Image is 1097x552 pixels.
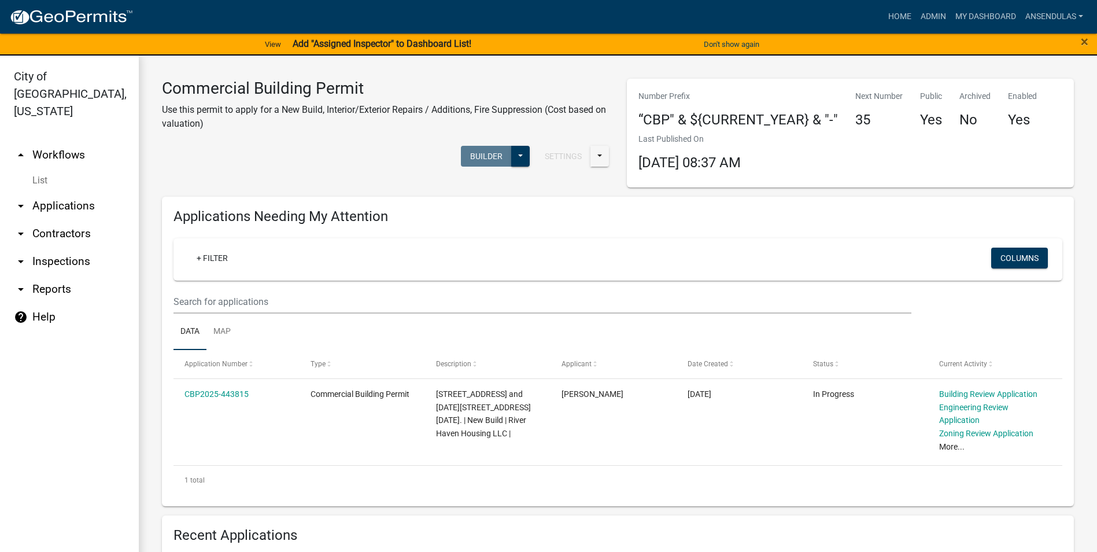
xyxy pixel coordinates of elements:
datatable-header-cell: Date Created [677,350,802,378]
i: help [14,310,28,324]
span: Type [311,360,326,368]
h4: Yes [1008,112,1037,128]
button: Close [1081,35,1088,49]
datatable-header-cell: Status [802,350,928,378]
input: Search for applications [173,290,911,314]
h4: Recent Applications [173,527,1062,544]
span: Commercial Building Permit [311,389,409,399]
a: Building Review Application [939,389,1037,399]
a: Admin [916,6,951,28]
button: Columns [991,248,1048,268]
h3: Commercial Building Permit [162,79,610,98]
h4: “CBP" & ${CURRENT_YEAR} & "-" [638,112,838,128]
datatable-header-cell: Application Number [173,350,299,378]
a: My Dashboard [951,6,1021,28]
span: Description [436,360,471,368]
a: + Filter [187,248,237,268]
p: Number Prefix [638,90,838,102]
button: Don't show again [699,35,764,54]
span: [DATE] 08:37 AM [638,154,741,171]
h4: Applications Needing My Attention [173,208,1062,225]
h4: 35 [855,112,903,128]
span: × [1081,34,1088,50]
h4: Yes [920,112,942,128]
span: Current Activity [939,360,987,368]
p: Archived [959,90,991,102]
i: arrow_drop_down [14,199,28,213]
a: CBP2025-443815 [184,389,249,399]
i: arrow_drop_down [14,227,28,241]
button: Builder [461,146,512,167]
a: ansendulas [1021,6,1088,28]
span: Application Number [184,360,248,368]
span: Status [813,360,833,368]
span: In Progress [813,389,854,399]
i: arrow_drop_up [14,148,28,162]
a: Home [884,6,916,28]
p: Public [920,90,942,102]
datatable-header-cell: Description [425,350,551,378]
button: Settings [535,146,591,167]
p: Next Number [855,90,903,102]
a: Zoning Review Application [939,429,1033,438]
div: 1 total [173,466,1062,495]
p: Last Published On [638,133,741,145]
h4: No [959,112,991,128]
a: Map [206,314,238,351]
i: arrow_drop_down [14,282,28,296]
datatable-header-cell: Current Activity [928,350,1054,378]
i: arrow_drop_down [14,255,28,268]
span: 07/01/2025 [688,389,711,399]
a: Engineering Review Application [939,403,1009,425]
p: Use this permit to apply for a New Build, Interior/Exterior Repairs / Additions, Fire Suppression... [162,103,610,131]
span: Date Created [688,360,728,368]
a: Data [173,314,206,351]
datatable-header-cell: Type [299,350,424,378]
span: 1800 North Highland Avenue and 1425-1625 Maplewood Drive. | New Build | River Haven Housing LLC | [436,389,531,438]
a: View [260,35,286,54]
p: Enabled [1008,90,1037,102]
a: More... [939,442,965,451]
span: Applicant [562,360,592,368]
strong: Add "Assigned Inspector" to Dashboard List! [293,38,471,49]
datatable-header-cell: Applicant [551,350,676,378]
span: Dean Madagan [562,389,623,399]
